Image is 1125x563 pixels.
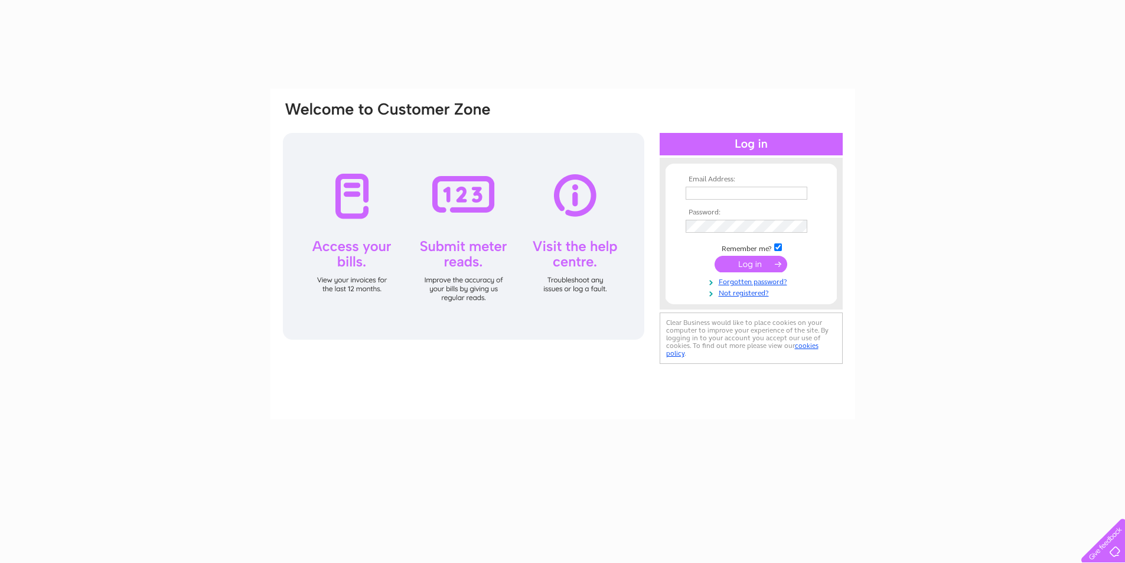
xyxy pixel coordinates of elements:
[686,287,820,298] a: Not registered?
[686,275,820,287] a: Forgotten password?
[666,341,819,357] a: cookies policy
[683,209,820,217] th: Password:
[683,242,820,253] td: Remember me?
[715,256,787,272] input: Submit
[683,175,820,184] th: Email Address:
[660,313,843,364] div: Clear Business would like to place cookies on your computer to improve your experience of the sit...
